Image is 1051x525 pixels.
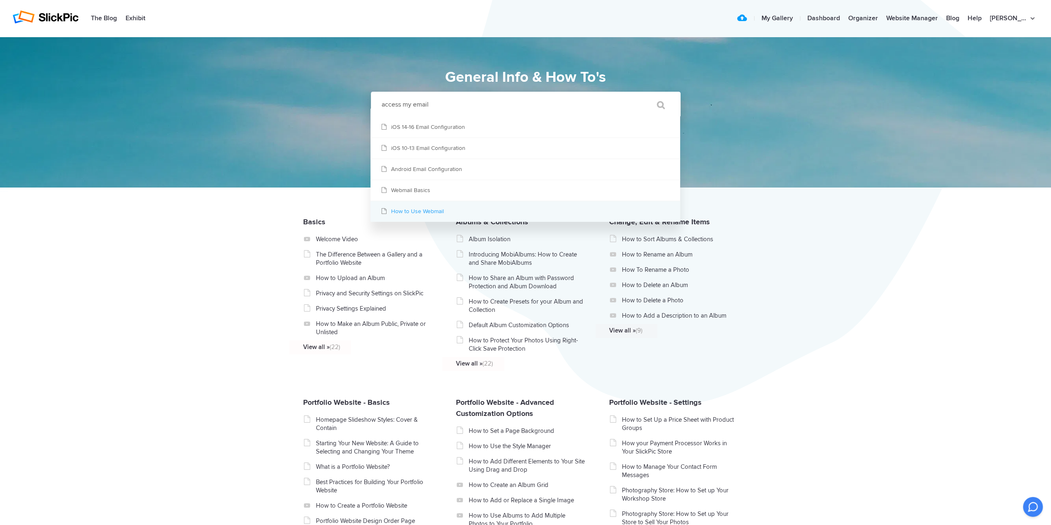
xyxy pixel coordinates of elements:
a: View all »(9) [609,326,726,335]
a: How to Manage Your Contact Form Messages [622,463,739,479]
a: How to Delete an Album [622,281,739,289]
a: How to Create Presets for your Album and Collection [469,297,586,314]
a: View all »(22) [456,359,573,368]
a: Best Practices for Building Your Portfolio Website [316,478,432,494]
a: How to Rename an Album [622,250,739,259]
a: How to Delete a Photo [622,296,739,304]
a: Starting Your New Website: A Guide to Selecting and Changing Your Theme [316,439,432,456]
a: Portfolio Website - Advanced Customization Options [456,398,554,418]
a: How to Make an Album Public, Private or Unlisted [316,320,432,336]
a: The Difference Between a Gallery and a Portfolio Website [316,250,432,267]
a: How To Rename a Photo [622,266,739,274]
h1: General Info & How To's [334,66,718,88]
a: How to Protect Your Photos Using Right-Click Save Protection [469,336,586,353]
a: How to Set Up a Price Sheet with Product Groups [622,416,739,432]
a: How to Upload an Album [316,274,432,282]
a: Privacy and Security Settings on SlickPic [316,289,432,297]
a: How to Add a Description to an Album [622,311,739,320]
a: Photography Store: How to Set up Your Workshop Store [622,486,739,503]
a: Webmail Basics [370,180,680,201]
a: Default Album Customization Options [469,321,586,329]
a: How to Use Webmail [370,201,680,222]
a: Homepage Slideshow Styles: Cover & Contain [316,416,432,432]
input:  [640,95,674,115]
a: Android Email Configuration [370,159,680,180]
a: Privacy Settings Explained [316,304,432,313]
a: iOS 14-16 Email Configuration [370,117,680,138]
a: iOS 10-13 Email Configuration [370,138,680,159]
a: How to Add Different Elements to Your Site Using Drag and Drop [469,457,586,474]
a: Portfolio Website - Settings [609,398,702,407]
a: What is a Portfolio Website? [316,463,432,471]
a: Portfolio Website - Basics [303,398,389,407]
a: Album Isolation [469,235,586,243]
a: How to Create a Portfolio Website [316,501,432,510]
a: How to Create an Album Grid [469,481,586,489]
a: How to Set a Page Background [469,427,586,435]
a: Portfolio Website Design Order Page [316,517,432,525]
a: Albums & Collections [456,217,528,226]
a: How to Use the Style Manager [469,442,586,450]
a: How your Payment Processor Works in Your SlickPic Store [622,439,739,456]
a: How to Share an Album with Password Protection and Album Download [469,274,586,290]
a: View all »(22) [303,343,420,351]
a: Basics [303,217,325,226]
a: Introducing MobiAlbums: How to Create and Share MobiAlbums [469,250,586,267]
a: How to Add or Replace a Single Image [469,496,586,504]
a: Change, Edit & Rename Items [609,217,710,226]
a: Welcome Video [316,235,432,243]
a: How to Sort Albums & Collections [622,235,739,243]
